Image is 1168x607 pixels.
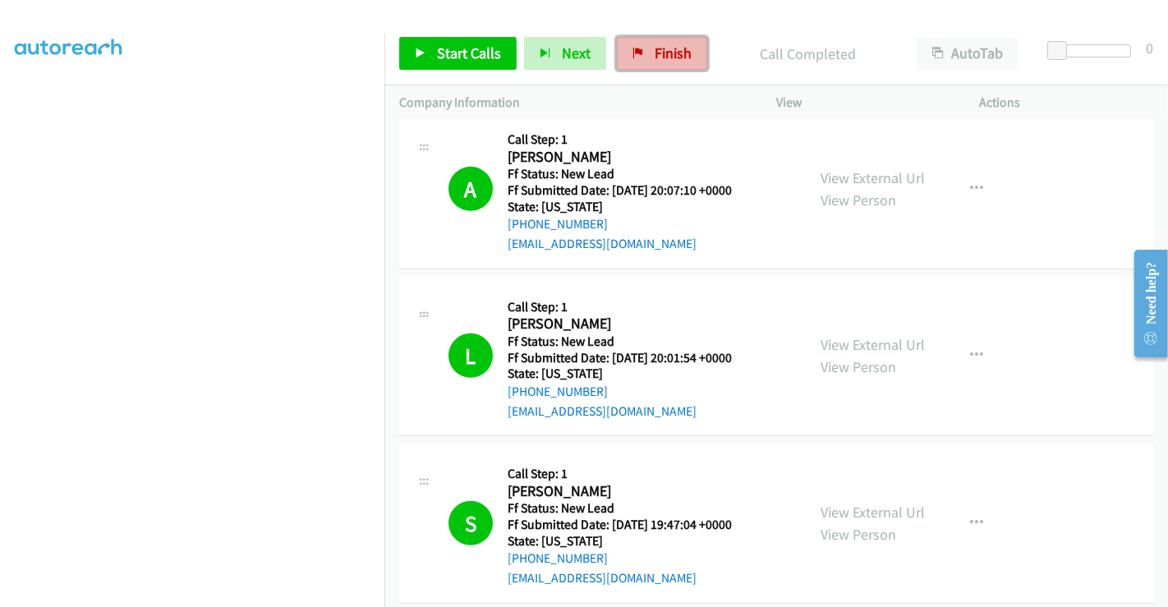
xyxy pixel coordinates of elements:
[776,93,950,113] p: View
[1055,44,1131,57] div: Delay between calls (in seconds)
[562,44,591,62] span: Next
[1146,37,1153,59] div: 0
[448,501,493,545] h1: S
[448,167,493,211] h1: A
[821,503,925,522] a: View External Url
[508,366,732,382] h5: State: [US_STATE]
[821,191,896,209] a: View Person
[508,236,697,251] a: [EMAIL_ADDRESS][DOMAIN_NAME]
[508,500,732,517] h5: Ff Status: New Lead
[729,43,887,65] p: Call Completed
[508,166,752,182] h5: Ff Status: New Lead
[508,315,732,333] h2: [PERSON_NAME]
[980,93,1154,113] p: Actions
[508,550,608,566] a: [PHONE_NUMBER]
[508,466,732,482] h5: Call Step: 1
[437,44,501,62] span: Start Calls
[821,525,896,544] a: View Person
[821,357,896,376] a: View Person
[508,384,608,399] a: [PHONE_NUMBER]
[399,37,517,70] a: Start Calls
[617,37,707,70] a: Finish
[508,403,697,419] a: [EMAIL_ADDRESS][DOMAIN_NAME]
[508,182,752,199] h5: Ff Submitted Date: [DATE] 20:07:10 +0000
[821,335,925,354] a: View External Url
[508,148,752,167] h2: [PERSON_NAME]
[448,333,493,378] h1: L
[821,168,925,187] a: View External Url
[508,199,752,215] h5: State: [US_STATE]
[1121,238,1168,369] iframe: Resource Center
[508,482,732,501] h2: [PERSON_NAME]
[508,533,732,550] h5: State: [US_STATE]
[655,44,692,62] span: Finish
[508,517,732,533] h5: Ff Submitted Date: [DATE] 19:47:04 +0000
[508,216,608,232] a: [PHONE_NUMBER]
[399,93,747,113] p: Company Information
[508,333,732,350] h5: Ff Status: New Lead
[508,570,697,586] a: [EMAIL_ADDRESS][DOMAIN_NAME]
[524,37,606,70] button: Next
[917,37,1019,70] button: AutoTab
[508,299,732,315] h5: Call Step: 1
[508,350,732,366] h5: Ff Submitted Date: [DATE] 20:01:54 +0000
[508,131,752,148] h5: Call Step: 1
